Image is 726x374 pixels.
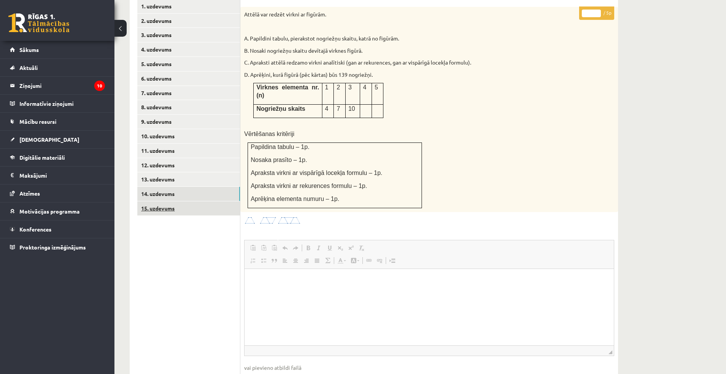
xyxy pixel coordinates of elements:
a: Вставить/Редактировать ссылку (Ctrl+K) [364,256,374,266]
a: 15. uzdevums [137,201,240,215]
legend: Ziņojumi [19,77,105,94]
a: Повторить (Ctrl+Y) [290,243,301,253]
a: 5. uzdevums [137,57,240,71]
img: 1.png [244,216,301,225]
a: Digitālie materiāli [10,149,105,166]
a: Konferences [10,220,105,238]
span: Atzīmes [19,190,40,197]
iframe: Визуальный текстовый редактор, wiswyg-editor-user-answer-47024815179640 [245,269,614,345]
a: Математика [322,256,333,266]
a: 10. uzdevums [137,129,240,143]
a: Вставить / удалить нумерованный список [248,256,258,266]
span: Virknes elementa nr.(n) [256,84,319,99]
p: C. Apraksti attēlā redzamo virkni analītiski (gan ar rekurences, gan ar vispārīgā locekļa formulu). [244,59,576,66]
p: / 5p [579,6,614,20]
a: По ширине [312,256,322,266]
span: Nogriežņu skaits [256,105,305,112]
a: Maksājumi [10,167,105,184]
span: 7 [336,105,340,112]
a: 13. uzdevums [137,172,240,186]
span: 4 [325,105,328,112]
p: D. Aprēķini, kurā figūrā (pēc kārtas) būs 139 nogriežņi. [244,71,576,79]
a: 9. uzdevums [137,115,240,129]
a: Полужирный (Ctrl+B) [303,243,314,253]
span: vai pievieno atbildi failā [244,364,614,372]
a: Цвет текста [335,256,348,266]
span: Apraksta virkni ar rekurences formulu – 1p. [251,183,367,189]
a: Цвет фона [348,256,362,266]
a: 8. uzdevums [137,100,240,114]
a: Ziņojumi10 [10,77,105,94]
i: 10 [94,81,105,91]
p: B. Nosaki nogriežņu skaitu devītajā virknes figūrā. [244,47,576,55]
span: Nosaka prasīto – 1p. [251,157,307,163]
span: Digitālie materiāli [19,154,65,161]
a: Вставить из Word [269,243,280,253]
span: Перетащите для изменения размера [608,350,612,354]
span: Konferences [19,226,52,233]
a: По правому краю [301,256,312,266]
span: Papildina tabulu – 1p. [251,144,309,150]
a: Вставить только текст (Ctrl+Shift+V) [258,243,269,253]
a: 12. uzdevums [137,158,240,172]
span: 1 [325,84,328,91]
span: 5 [375,84,378,91]
p: A. Papildini tabulu, pierakstot nogriežņu skaitu, katrā no figūrām. [244,35,576,42]
span: Sākums [19,46,39,53]
a: Atzīmes [10,185,105,202]
span: Vērtēšanas kritēriji [244,131,295,137]
span: Proktoringa izmēģinājums [19,244,86,251]
a: Rīgas 1. Tālmācības vidusskola [8,13,69,32]
span: 3 [348,84,352,91]
a: 3. uzdevums [137,28,240,42]
a: Отменить (Ctrl+Z) [280,243,290,253]
a: Подчеркнутый (Ctrl+U) [324,243,335,253]
a: 7. uzdevums [137,86,240,100]
span: 10 [348,105,355,112]
a: Вставить (Ctrl+V) [248,243,258,253]
a: Motivācijas programma [10,202,105,220]
a: Sākums [10,41,105,58]
a: 4. uzdevums [137,42,240,57]
a: 2. uzdevums [137,14,240,28]
a: По центру [290,256,301,266]
span: Mācību resursi [19,118,56,125]
a: [DEMOGRAPHIC_DATA] [10,131,105,148]
a: 14. uzdevums [137,187,240,201]
span: [DEMOGRAPHIC_DATA] [19,136,79,143]
a: Proktoringa izmēģinājums [10,238,105,256]
span: Apraksta virkni ar vispārīgā locekļa formulu – 1p. [251,170,382,176]
a: По левому краю [280,256,290,266]
a: Mācību resursi [10,113,105,130]
a: Убрать ссылку [374,256,385,266]
span: 4 [363,84,367,91]
p: Attēlā var redzēt virkni ar figūrām. [244,11,576,18]
a: 6. uzdevums [137,71,240,86]
a: Aktuāli [10,59,105,76]
a: Подстрочный индекс [335,243,346,253]
a: Вставить разрыв страницы для печати [387,256,398,266]
a: Надстрочный индекс [346,243,356,253]
a: Убрать форматирование [356,243,367,253]
a: Informatīvie ziņojumi [10,95,105,112]
span: Motivācijas programma [19,208,80,215]
legend: Informatīvie ziņojumi [19,95,105,112]
span: 2 [336,84,340,91]
a: Вставить / удалить маркированный список [258,256,269,266]
a: Цитата [269,256,280,266]
span: Aktuāli [19,64,38,71]
legend: Maksājumi [19,167,105,184]
a: 11. uzdevums [137,144,240,158]
a: Курсив (Ctrl+I) [314,243,324,253]
span: Aprēķina elementa numuru – 1p. [251,196,339,202]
